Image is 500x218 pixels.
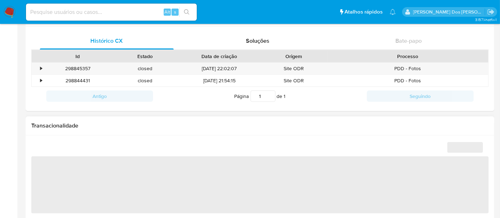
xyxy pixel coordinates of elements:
div: Origem [265,53,322,60]
div: • [40,65,42,72]
span: Bate-papo [395,37,422,45]
span: 3.157.1-hotfix-1 [475,17,496,22]
div: closed [111,63,179,74]
span: s [174,9,176,15]
span: Página de [235,90,286,102]
span: Histórico CX [91,37,123,45]
div: Processo [332,53,483,60]
div: [DATE] 22:02:07 [179,63,260,74]
div: 298845357 [44,63,111,74]
div: PDD - Fotos [327,63,488,74]
button: search-icon [179,7,194,17]
div: Data de criação [184,53,255,60]
div: • [40,77,42,84]
a: Notificações [390,9,396,15]
button: Antigo [46,90,153,102]
button: Seguindo [367,90,474,102]
div: PDD - Fotos [327,75,488,87]
p: renato.lopes@mercadopago.com.br [413,9,485,15]
h1: Transacionalidade [31,122,489,129]
div: Id [49,53,106,60]
span: 1 [284,93,286,100]
input: Pesquise usuários ou casos... [26,7,197,17]
div: 298844431 [44,75,111,87]
span: Atalhos rápidos [344,8,383,16]
div: Site ODR [260,75,327,87]
a: Sair [487,8,495,16]
div: Estado [116,53,174,60]
div: closed [111,75,179,87]
div: [DATE] 21:54:15 [179,75,260,87]
span: Soluções [246,37,269,45]
div: Site ODR [260,63,327,74]
span: Alt [164,9,170,15]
